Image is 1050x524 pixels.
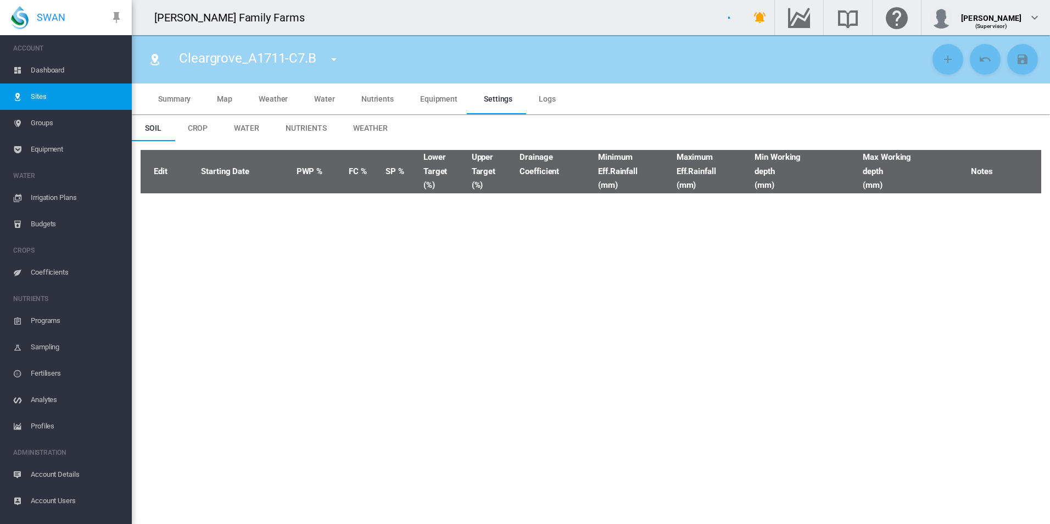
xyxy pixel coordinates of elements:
[158,94,191,103] span: Summary
[145,124,161,132] span: Soil
[353,124,388,132] span: Weather
[11,6,29,29] img: SWAN-Landscape-Logo-Colour-drop.png
[961,8,1021,19] div: [PERSON_NAME]
[297,165,348,179] span: Permanent Wilting Point
[31,57,123,83] span: Dashboard
[979,53,992,66] md-icon: icon-undo
[31,488,123,514] span: Account Users
[420,94,457,103] span: Equipment
[144,48,166,70] button: Click to go to list of Sites
[327,53,340,66] md-icon: icon-menu-down
[975,23,1008,29] span: (Supervisor)
[753,11,767,24] md-icon: icon-bell-ring
[970,44,1001,75] button: Cancel Changes
[13,242,123,259] span: CROPS
[31,334,123,360] span: Sampling
[31,211,123,237] span: Budgets
[314,94,335,103] span: Water
[677,150,754,193] span: Maximum Eff.Rainfall (mm)
[484,94,512,103] span: Settings
[13,444,123,461] span: ADMINISTRATION
[1028,11,1041,24] md-icon: icon-chevron-down
[31,136,123,163] span: Equipment
[755,150,809,193] span: Min Working depth (mm)
[31,83,123,110] span: Sites
[13,167,123,185] span: WATER
[361,94,394,103] span: Nutrients
[154,165,196,179] span: Edit
[217,94,232,103] span: Map
[31,185,123,211] span: Irrigation Plans
[31,360,123,387] span: Fertilisers
[31,413,123,439] span: Profiles
[598,150,675,193] span: Minimum Eff.Rainfall (mm)
[31,259,123,286] span: Coefficients
[31,110,123,136] span: Groups
[286,124,327,132] span: Nutrients
[1007,44,1038,75] button: Save Changes
[749,7,771,29] button: icon-bell-ring
[31,387,123,413] span: Analytes
[13,40,123,57] span: ACCOUNT
[110,11,123,24] md-icon: icon-pin
[188,124,208,132] span: Crop
[31,308,123,334] span: Programs
[932,44,963,75] button: Add New Setting
[423,150,471,193] span: Lower Target (%)
[941,53,954,66] md-icon: icon-plus
[539,94,556,103] span: Logs
[971,165,1014,179] span: Notes
[13,290,123,308] span: NUTRIENTS
[386,165,422,179] span: Saturation Point
[148,53,161,66] md-icon: icon-map-marker-radius
[234,124,259,132] span: Water
[31,461,123,488] span: Account Details
[349,165,384,179] span: Field Capacity
[323,48,345,70] button: icon-menu-down
[786,11,812,24] md-icon: Go to the Data Hub
[259,94,288,103] span: Weather
[520,150,597,193] span: Drainage Coefficient
[179,51,316,66] span: Cleargrove_A1711-C7.B
[201,165,295,179] span: Starting Date
[930,7,952,29] img: profile.jpg
[863,150,918,193] span: Max Working depth (mm)
[37,10,65,24] span: SWAN
[472,150,519,193] span: Upper Target (%)
[835,11,861,24] md-icon: Search the knowledge base
[1016,53,1029,66] md-icon: icon-content-save
[884,11,910,24] md-icon: Click here for help
[154,10,314,25] div: [PERSON_NAME] Family Farms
